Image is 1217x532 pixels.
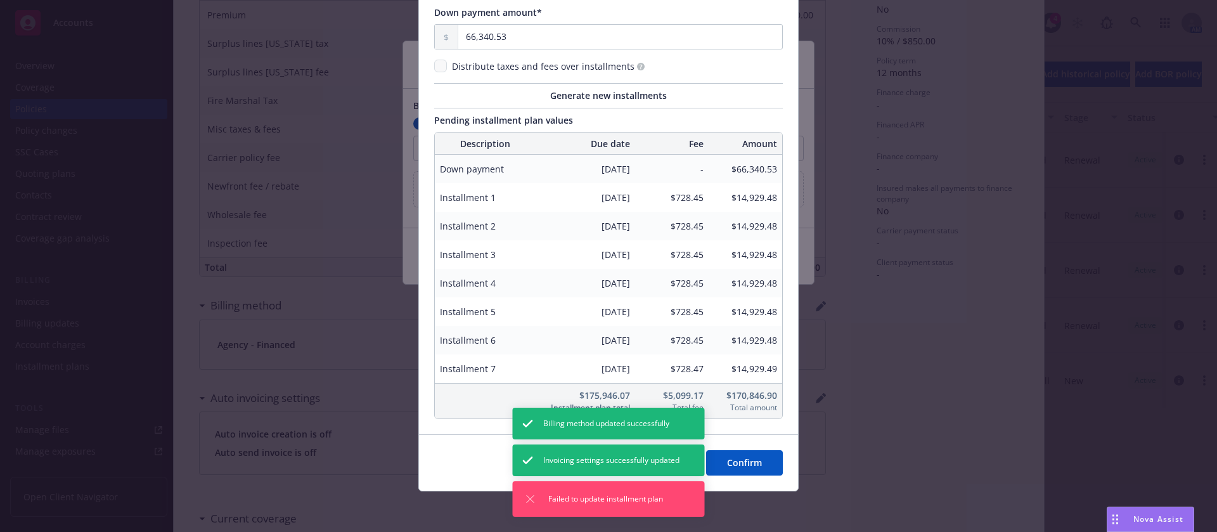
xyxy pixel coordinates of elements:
[714,305,777,318] span: $14,929.48
[458,25,782,49] input: 0.00
[440,162,530,176] span: Down payment
[714,219,777,233] span: $14,929.48
[440,248,530,261] span: Installment 3
[540,389,630,402] span: $175,946.07
[540,191,630,204] span: [DATE]
[540,362,630,375] span: [DATE]
[640,305,704,318] span: $728.45
[540,305,630,318] span: [DATE]
[714,137,777,150] span: Amount
[452,60,645,73] span: Distribute taxes and fees over installments
[543,455,679,466] span: Invoicing settings successfully updated
[1107,507,1123,531] div: Drag to move
[1107,507,1194,532] button: Nova Assist
[1133,514,1183,524] span: Nova Assist
[434,114,573,126] span: Pending installment plan values
[640,276,704,290] span: $728.45
[640,219,704,233] span: $728.45
[714,389,777,402] span: $170,846.90
[540,219,630,233] span: [DATE]
[706,450,783,476] button: Confirm
[440,219,530,233] span: Installment 2
[714,248,777,261] span: $14,929.48
[440,137,530,150] span: Description
[540,162,630,176] span: [DATE]
[640,389,704,402] span: $5,099.17
[440,362,530,375] span: Installment 7
[640,334,704,347] span: $728.45
[640,137,704,150] span: Fee
[714,162,777,176] span: $66,340.53
[434,6,542,18] span: Down payment amount*
[440,191,530,204] span: Installment 1
[640,162,704,176] span: -
[640,362,704,375] span: $728.47
[714,334,777,347] span: $14,929.48
[550,89,667,101] span: Generate new installments
[640,402,704,413] span: Total fee
[714,191,777,204] span: $14,929.48
[540,334,630,347] span: [DATE]
[714,362,777,375] span: $14,929.49
[540,402,630,413] span: Installment plan total
[440,334,530,347] span: Installment 6
[548,493,663,505] span: Failed to update installment plan
[540,248,630,261] span: [DATE]
[440,276,530,290] span: Installment 4
[714,402,777,413] span: Total amount
[540,276,630,290] span: [DATE]
[434,83,783,108] button: Generate new installments
[714,276,777,290] span: $14,929.48
[523,491,538,507] button: Dismiss notification
[640,248,704,261] span: $728.45
[440,305,530,318] span: Installment 5
[640,191,704,204] span: $728.45
[540,137,630,150] span: Due date
[452,60,634,73] span: Distribute taxes and fees over installments
[543,418,669,429] span: Billing method updated successfully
